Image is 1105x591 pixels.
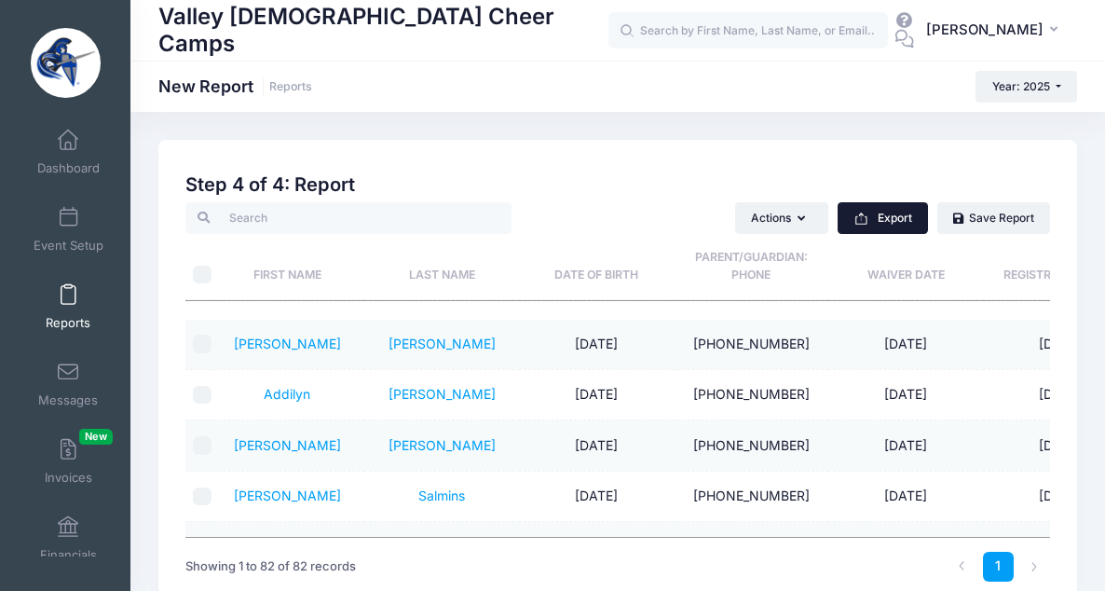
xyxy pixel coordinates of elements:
[575,336,618,351] span: [DATE]
[389,386,496,402] a: [PERSON_NAME]
[674,370,828,420] td: [PHONE_NUMBER]
[575,437,618,453] span: [DATE]
[46,315,90,331] span: Reports
[40,547,97,563] span: Financials
[519,234,674,300] th: Date of Birth: activate to sort column ascending
[34,238,103,254] span: Event Setup
[937,202,1050,234] a: Save Report
[914,9,1077,52] button: [PERSON_NAME]
[389,336,496,351] a: [PERSON_NAME]
[79,429,113,445] span: New
[24,429,113,494] a: InvoicesNew
[210,234,364,300] th: First Name: activate to sort column ascending
[234,336,341,351] a: [PERSON_NAME]
[975,71,1077,103] button: Year: 2025
[38,392,98,408] span: Messages
[983,552,1014,583] a: 1
[269,80,312,94] a: Reports
[45,470,92,486] span: Invoices
[234,488,341,503] a: [PERSON_NAME]
[24,197,113,262] a: Event Setup
[828,234,983,300] th: Waiver Date: activate to sort column ascending
[389,437,496,453] a: [PERSON_NAME]
[608,12,888,49] input: Search by First Name, Last Name, or Email...
[674,234,828,300] th: Parent/Guardian: Phone: activate to sort column ascending
[828,420,983,471] td: [DATE]
[674,472,828,522] td: [PHONE_NUMBER]
[674,522,828,572] td: [PHONE_NUMBER]
[185,202,512,234] input: Search
[24,351,113,417] a: Messages
[364,234,519,300] th: Last Name: activate to sort column ascending
[992,79,1050,93] span: Year: 2025
[185,545,356,588] div: Showing 1 to 82 of 82 records
[24,119,113,185] a: Dashboard
[674,320,828,370] td: [PHONE_NUMBER]
[828,472,983,522] td: [DATE]
[37,160,100,176] span: Dashboard
[575,488,618,503] span: [DATE]
[24,506,113,571] a: Financials
[418,488,465,503] a: Salmins
[828,370,983,420] td: [DATE]
[735,202,828,234] button: Actions
[234,437,341,453] a: [PERSON_NAME]
[828,320,983,370] td: [DATE]
[158,76,312,96] h1: New Report
[185,173,1050,196] h2: Step 4 of 4: Report
[24,274,113,339] a: Reports
[575,386,618,402] span: [DATE]
[838,202,928,234] button: Export
[31,28,101,98] img: Valley Christian Cheer Camps
[926,20,1044,40] span: [PERSON_NAME]
[828,522,983,572] td: [DATE]
[264,386,310,402] a: Addilyn
[674,420,828,471] td: [PHONE_NUMBER]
